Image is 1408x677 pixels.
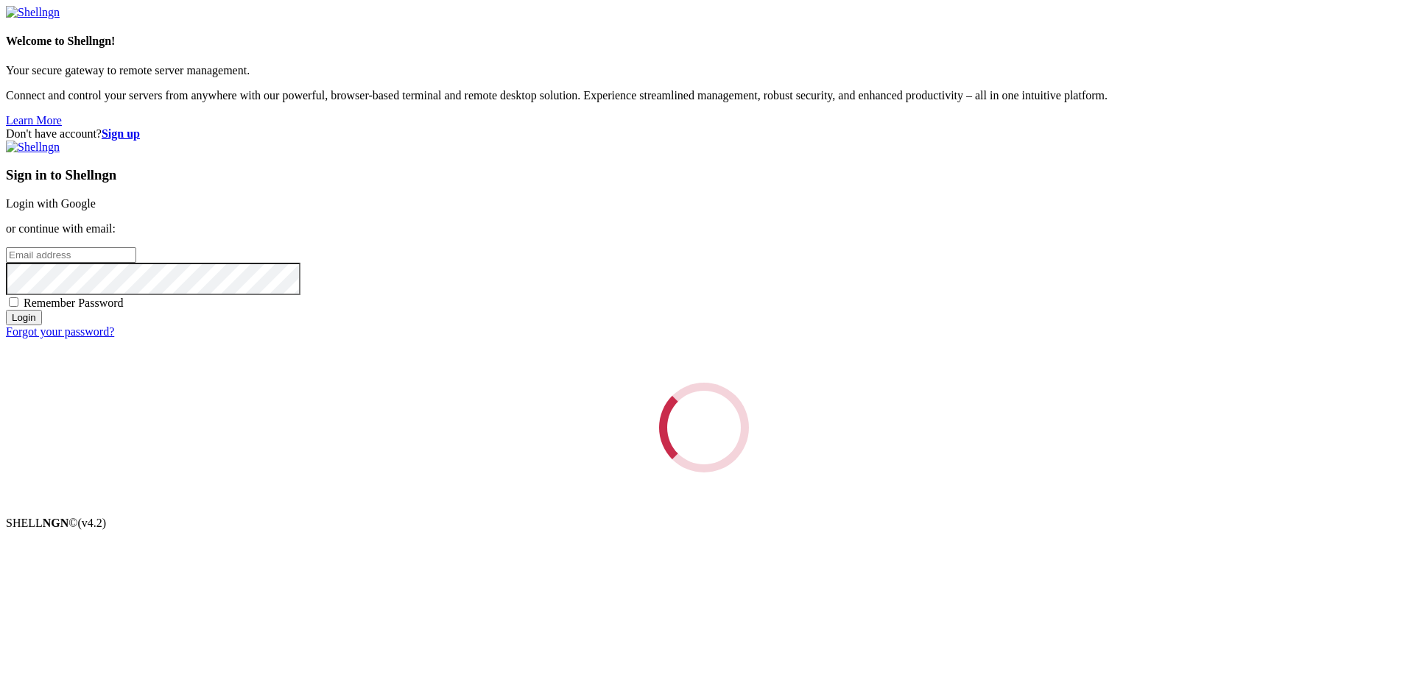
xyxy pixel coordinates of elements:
img: Shellngn [6,6,60,19]
input: Login [6,310,42,325]
p: or continue with email: [6,222,1402,235]
a: Learn More [6,114,62,127]
p: Connect and control your servers from anywhere with our powerful, browser-based terminal and remo... [6,89,1402,102]
input: Remember Password [9,297,18,307]
a: Sign up [102,127,140,140]
span: SHELL © [6,517,106,529]
div: Loading... [652,375,757,481]
p: Your secure gateway to remote server management. [6,64,1402,77]
a: Forgot your password? [6,325,114,338]
span: 4.2.0 [78,517,107,529]
div: Don't have account? [6,127,1402,141]
input: Email address [6,247,136,263]
h3: Sign in to Shellngn [6,167,1402,183]
a: Login with Google [6,197,96,210]
img: Shellngn [6,141,60,154]
h4: Welcome to Shellngn! [6,35,1402,48]
span: Remember Password [24,297,124,309]
b: NGN [43,517,69,529]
